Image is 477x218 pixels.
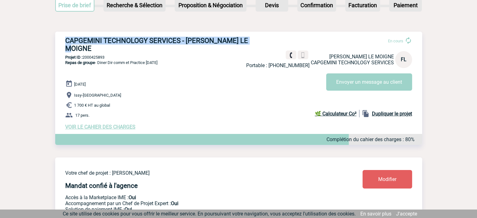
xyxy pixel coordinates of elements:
[74,103,110,108] span: 1 700 € HT au global
[55,55,422,60] p: 2000425893
[129,194,136,200] b: Oui
[74,82,86,87] span: [DATE]
[388,39,403,43] span: En cours
[65,37,253,52] h3: CAPGEMINI TECHNOLOGY SERVICES - [PERSON_NAME] LE MOIGNE
[65,182,138,189] h4: Mandat confié à l'agence
[65,170,326,176] p: Votre chef de projet : [PERSON_NAME]
[315,111,357,117] b: 🌿 Calculateur Co²
[311,60,394,66] span: CAPGEMINI TECHNOLOGY SERVICES
[63,211,356,217] span: Ce site utilise des cookies pour vous offrir le meilleur service. En poursuivant votre navigation...
[378,176,396,182] span: Modifier
[65,194,326,200] p: Accès à la Marketplace IME :
[401,56,406,62] span: FL
[329,54,394,60] span: [PERSON_NAME] LE MOIGNE
[125,206,132,212] b: Oui
[360,211,391,217] a: En savoir plus
[326,73,412,91] button: Envoyer un message au client
[288,52,294,58] img: fixe.png
[246,62,310,68] p: Portable : [PHONE_NUMBER]
[65,60,157,65] span: - Diner Dir comm et Practice [DATE]
[65,55,82,60] b: Projet ID :
[396,211,417,217] a: J'accepte
[171,200,178,206] b: Oui
[315,110,359,117] a: 🌿 Calculateur Co²
[74,93,121,98] span: Issy-[GEOGRAPHIC_DATA]
[65,206,326,212] p: Conformité aux process achat client, Prise en charge de la facturation, Mutualisation de plusieur...
[75,113,89,118] span: 17 pers.
[372,111,412,117] b: Dupliquer le projet
[362,110,369,117] img: file_copy-black-24dp.png
[300,52,306,58] img: portable.png
[65,124,135,130] a: VOIR LE CAHIER DES CHARGES
[65,200,326,206] p: Prestation payante
[65,60,95,65] span: Repas de groupe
